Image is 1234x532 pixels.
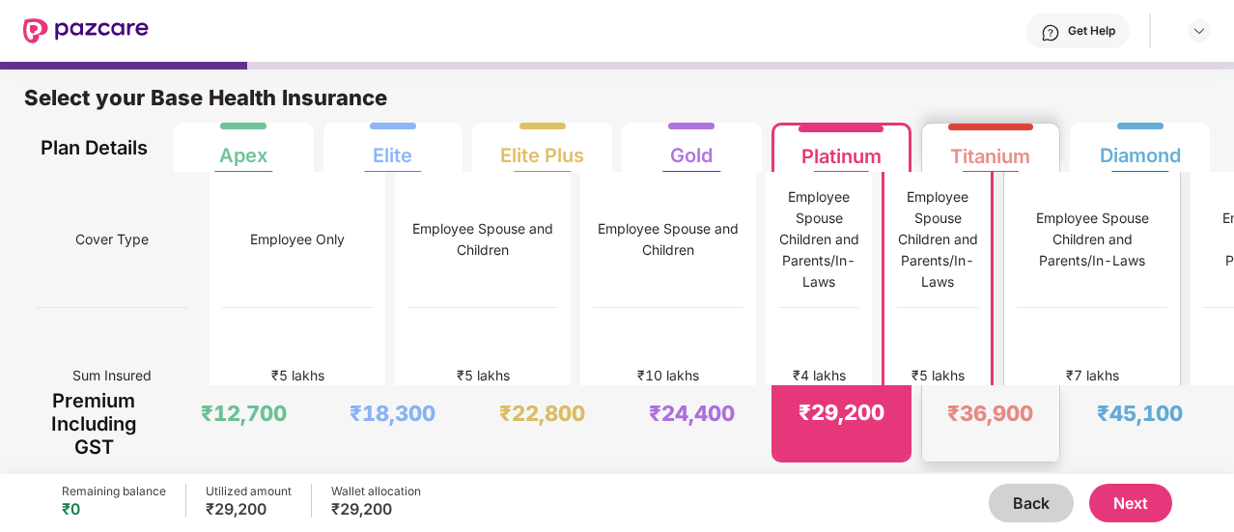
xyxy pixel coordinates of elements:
[457,365,510,386] div: ₹5 lakhs
[62,484,166,499] div: Remaining balance
[373,128,412,167] div: Elite
[206,499,292,518] div: ₹29,200
[911,365,965,386] div: ₹5 lakhs
[500,128,584,167] div: Elite Plus
[670,128,713,167] div: Gold
[331,499,421,518] div: ₹29,200
[950,129,1030,168] div: Titanium
[206,484,292,499] div: Utilized amount
[649,400,735,427] div: ₹24,400
[897,186,978,293] div: Employee Spouse Children and Parents/In-Laws
[37,123,152,172] div: Plan Details
[1100,128,1181,167] div: Diamond
[1097,400,1183,427] div: ₹45,100
[1017,208,1167,271] div: Employee Spouse Children and Parents/In-Laws
[1068,23,1115,39] div: Get Help
[23,18,149,43] img: New Pazcare Logo
[407,218,558,261] div: Employee Spouse and Children
[250,229,345,250] div: Employee Only
[75,221,149,258] span: Cover Type
[271,365,324,386] div: ₹5 lakhs
[201,400,287,427] div: ₹12,700
[1066,365,1119,386] div: ₹7 lakhs
[1089,484,1172,522] button: Next
[799,399,884,426] div: ₹29,200
[793,365,846,386] div: ₹4 lakhs
[801,129,882,168] div: Platinum
[499,400,585,427] div: ₹22,800
[331,484,421,499] div: Wallet allocation
[778,186,859,293] div: Employee Spouse Children and Parents/In-Laws
[62,499,166,518] div: ₹0
[989,484,1074,522] button: Back
[637,365,699,386] div: ₹10 lakhs
[219,128,267,167] div: Apex
[37,385,152,462] div: Premium Including GST
[72,357,152,394] span: Sum Insured
[947,400,1033,427] div: ₹36,900
[593,218,743,261] div: Employee Spouse and Children
[1192,23,1207,39] img: svg+xml;base64,PHN2ZyBpZD0iRHJvcGRvd24tMzJ4MzIiIHhtbG5zPSJodHRwOi8vd3d3LnczLm9yZy8yMDAwL3N2ZyIgd2...
[24,84,1210,123] div: Select your Base Health Insurance
[350,400,435,427] div: ₹18,300
[1041,23,1060,42] img: svg+xml;base64,PHN2ZyBpZD0iSGVscC0zMngzMiIgeG1sbnM9Imh0dHA6Ly93d3cudzMub3JnLzIwMDAvc3ZnIiB3aWR0aD...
